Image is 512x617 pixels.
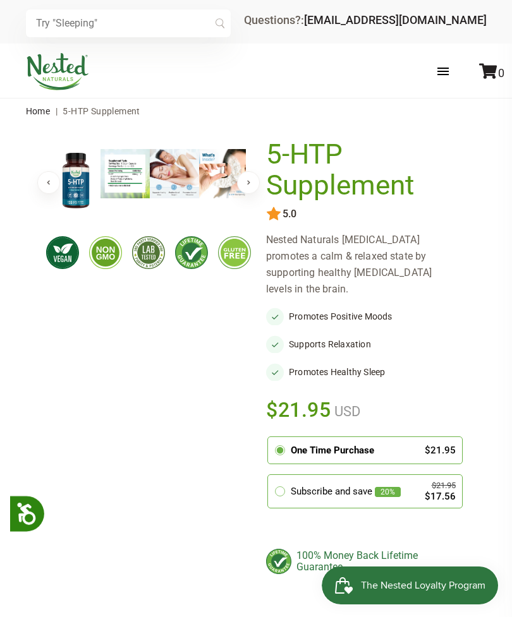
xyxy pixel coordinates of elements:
img: badge-lifetimeguarantee-color.svg [266,549,291,574]
div: Nested Naturals [MEDICAL_DATA] promotes a calm & relaxed state by supporting healthy [MEDICAL_DAT... [266,232,461,297]
span: $21.95 [266,396,331,424]
iframe: Button to open loyalty program pop-up [322,566,499,604]
input: Try "Sleeping" [26,9,231,37]
img: vegan [46,236,79,269]
span: 5-HTP Supplement [63,106,140,116]
img: thirdpartytested [132,236,165,269]
img: 5-HTP Supplement [150,149,199,198]
img: 5-HTP Supplement [199,149,248,198]
img: 5-HTP Supplement [51,149,101,213]
img: Nested Naturals [26,53,89,90]
li: Promotes Positive Moods [266,308,461,325]
div: Questions?: [244,15,487,26]
a: 0 [479,66,504,80]
button: Previous [37,171,60,194]
a: Home [26,106,51,116]
span: USD [331,404,360,419]
button: Next [237,171,260,194]
img: star.svg [266,207,281,222]
h1: 5-HTP Supplement [266,139,455,201]
a: [EMAIL_ADDRESS][DOMAIN_NAME] [304,13,487,27]
span: 0 [498,66,504,80]
img: 5-HTP Supplement [101,149,150,198]
img: gmofree [89,236,122,269]
li: Supports Relaxation [266,335,461,353]
span: | [52,106,61,116]
nav: breadcrumbs [26,99,487,124]
li: Promotes Healthy Sleep [266,363,461,381]
span: 5.0 [281,208,296,220]
img: lifetimeguarantee [175,236,208,269]
img: glutenfree [218,236,251,269]
div: 100% Money Back Lifetime Guarantee [266,549,461,574]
